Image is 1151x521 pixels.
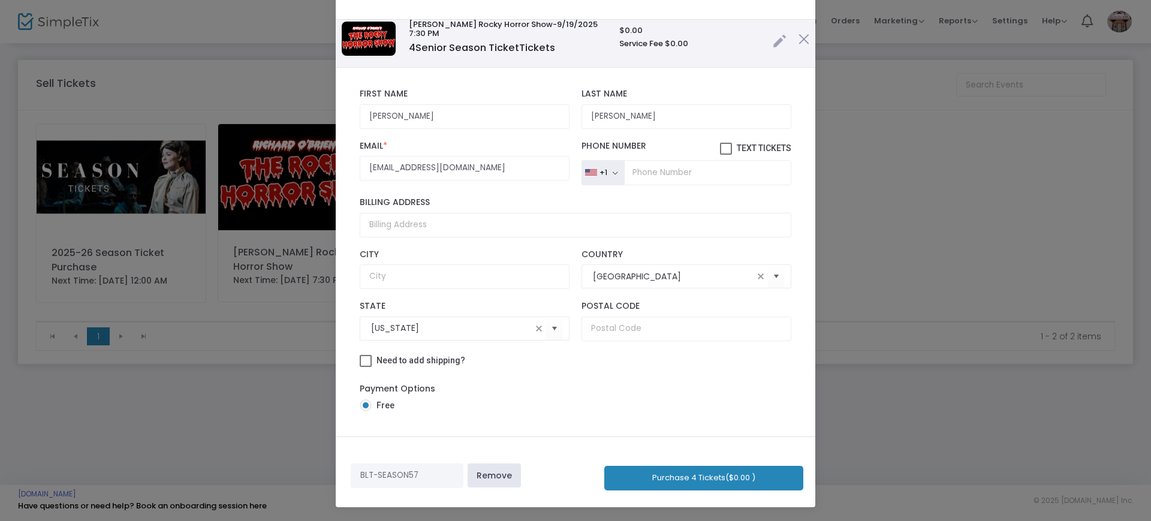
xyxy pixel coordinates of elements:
[409,41,415,55] span: 4
[409,19,598,40] span: -9/19/2025 7:30 PM
[376,356,465,365] span: Need to add shipping?
[360,141,570,152] label: Email
[360,156,570,180] input: Email
[532,321,546,336] span: clear
[619,39,761,49] h6: Service Fee $0.00
[581,317,791,341] input: Postal Code
[581,141,791,155] label: Phone Number
[409,41,555,55] span: Senior Season Ticket
[360,383,435,395] label: Payment Options
[593,270,754,283] input: Select Country
[624,160,791,185] input: Phone Number
[581,104,791,129] input: Last Name
[599,168,607,177] div: +1
[519,41,555,55] span: Tickets
[360,301,570,312] label: State
[737,143,791,153] span: Text Tickets
[768,264,785,289] button: Select
[754,269,768,284] span: clear
[604,466,803,490] button: Purchase 4 Tickets($0.00 )
[360,213,791,237] input: Billing Address
[360,89,570,100] label: First Name
[619,26,761,35] h6: $0.00
[581,89,791,100] label: Last Name
[546,316,563,341] button: Select
[581,249,791,260] label: Country
[581,301,791,312] label: Postal Code
[342,22,396,56] img: RHimage.png
[372,399,394,412] span: Free
[360,104,570,129] input: First Name
[360,249,570,260] label: City
[371,322,532,335] input: Select State
[360,197,791,208] label: Billing Address
[351,463,463,488] input: Enter Promo code
[409,20,607,38] h6: [PERSON_NAME] Rocky Horror Show
[468,463,521,487] a: Remove
[360,264,570,289] input: City
[799,34,809,44] img: cross.png
[581,160,624,185] button: +1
